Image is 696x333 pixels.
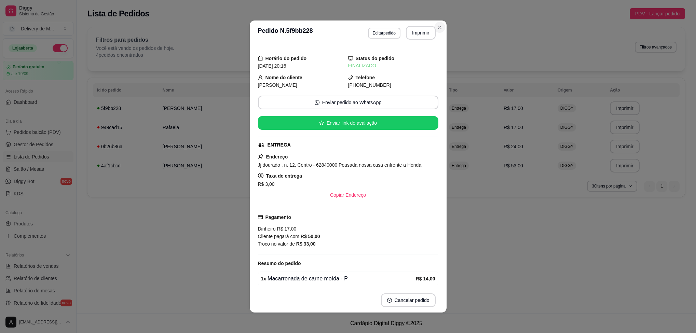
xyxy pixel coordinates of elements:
[406,26,436,40] button: Imprimir
[258,162,422,168] span: Jj dourado , n. 12, Centro - 62840000 Pousada nossa casa enfrente a Honda
[258,96,438,109] button: whats-appEnviar pedido ao WhatsApp
[315,100,319,105] span: whats-app
[261,275,416,283] div: Macarronada de carne moída - P
[258,116,438,130] button: starEnviar link de avaliação
[296,241,316,247] strong: R$ 33,00
[265,214,291,220] strong: Pagamento
[258,63,286,69] span: [DATE] 20:16
[258,154,263,159] span: pushpin
[416,276,435,281] strong: R$ 14,00
[266,154,288,159] strong: Endereço
[265,75,302,80] strong: Nome do cliente
[258,234,301,239] span: Cliente pagará com
[348,82,391,88] span: [PHONE_NUMBER]
[268,141,291,149] div: ENTREGA
[348,56,353,61] span: desktop
[266,173,302,179] strong: Taxa de entrega
[381,293,436,307] button: close-circleCancelar pedido
[258,181,275,187] span: R$ 3,00
[258,241,296,247] span: Troco no valor de
[325,188,371,202] button: Copiar Endereço
[258,226,276,232] span: Dinheiro
[258,261,301,266] strong: Resumo do pedido
[265,56,307,61] strong: Horário do pedido
[348,75,353,80] span: phone
[258,56,263,61] span: calendar
[434,22,445,33] button: Close
[261,276,267,281] strong: 1 x
[356,75,375,80] strong: Telefone
[368,28,400,39] button: Editarpedido
[301,234,320,239] strong: R$ 50,00
[258,82,297,88] span: [PERSON_NAME]
[348,62,438,69] div: FINALIZADO
[319,121,324,125] span: star
[276,226,297,232] span: R$ 17,00
[387,298,392,303] span: close-circle
[258,26,313,40] h3: Pedido N. 5f9bb228
[356,56,395,61] strong: Status do pedido
[258,215,263,220] span: credit-card
[258,75,263,80] span: user
[258,173,263,178] span: dollar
